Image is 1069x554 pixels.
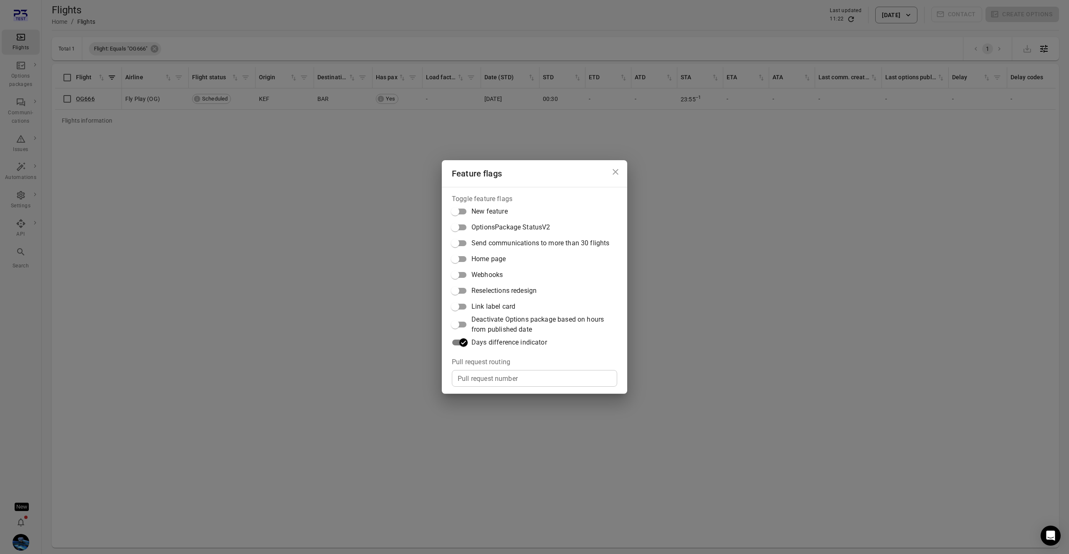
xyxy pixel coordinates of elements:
[471,286,537,296] span: Reselections redesign
[471,206,508,217] span: New feature
[442,160,627,187] h2: Feature flags
[1041,526,1061,546] div: Open Intercom Messenger
[471,270,503,280] span: Webhooks
[471,337,547,348] span: Days difference indicator
[471,222,550,232] span: OptionsPackage StatusV2
[452,357,510,367] legend: Pull request routing
[452,194,512,204] legend: Toggle feature flags
[471,302,515,312] span: Link label card
[471,254,506,264] span: Home page
[471,315,610,335] span: Deactivate Options package based on hours from published date
[607,164,624,180] button: Close dialog
[471,238,609,248] span: Send communications to more than 30 flights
